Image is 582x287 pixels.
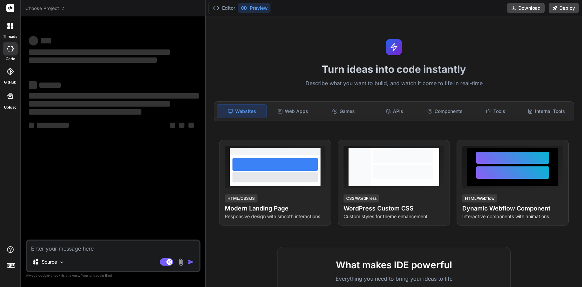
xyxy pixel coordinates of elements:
[288,275,500,283] p: Everything you need to bring your ideas to life
[210,3,238,13] button: Editor
[210,63,578,75] h1: Turn ideas into code instantly
[29,81,37,89] span: ‌
[4,80,16,85] label: GitHub
[462,213,563,220] p: Interactive components with animations
[177,258,185,266] img: attachment
[170,123,175,128] span: ‌
[522,104,571,118] div: Internal Tools
[344,213,444,220] p: Custom styles for theme enhancement
[29,93,199,99] span: ‌
[225,213,326,220] p: Responsive design with smooth interactions
[462,194,497,202] div: HTML/Webflow
[288,258,500,272] h2: What makes IDE powerful
[370,104,419,118] div: APIs
[29,49,170,55] span: ‌
[29,36,38,45] span: ‌
[6,56,15,62] label: code
[4,105,17,110] label: Upload
[319,104,368,118] div: Games
[344,204,444,213] h4: WordPress Custom CSS
[507,3,545,13] button: Download
[3,34,17,39] label: threads
[210,79,578,88] p: Describe what you want to build, and watch it come to life in real-time
[37,123,69,128] span: ‌
[225,194,257,202] div: HTML/CSS/JS
[179,123,184,128] span: ‌
[187,259,194,265] img: icon
[89,273,101,277] span: privacy
[29,57,157,63] span: ‌
[59,259,65,265] img: Pick Models
[344,194,379,202] div: CSS/WordPress
[29,109,141,115] span: ‌
[39,83,61,88] span: ‌
[29,101,170,107] span: ‌
[549,3,579,13] button: Deploy
[268,104,318,118] div: Web Apps
[471,104,520,118] div: Tools
[462,204,563,213] h4: Dynamic Webflow Component
[41,38,51,43] span: ‌
[188,123,194,128] span: ‌
[225,204,326,213] h4: Modern Landing Page
[217,104,267,118] div: Websites
[25,5,65,12] span: Choose Project
[42,259,57,265] p: Source
[238,3,270,13] button: Preview
[26,272,200,279] p: Always double-check its answers. Your in Bind
[420,104,470,118] div: Components
[29,123,34,128] span: ‌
